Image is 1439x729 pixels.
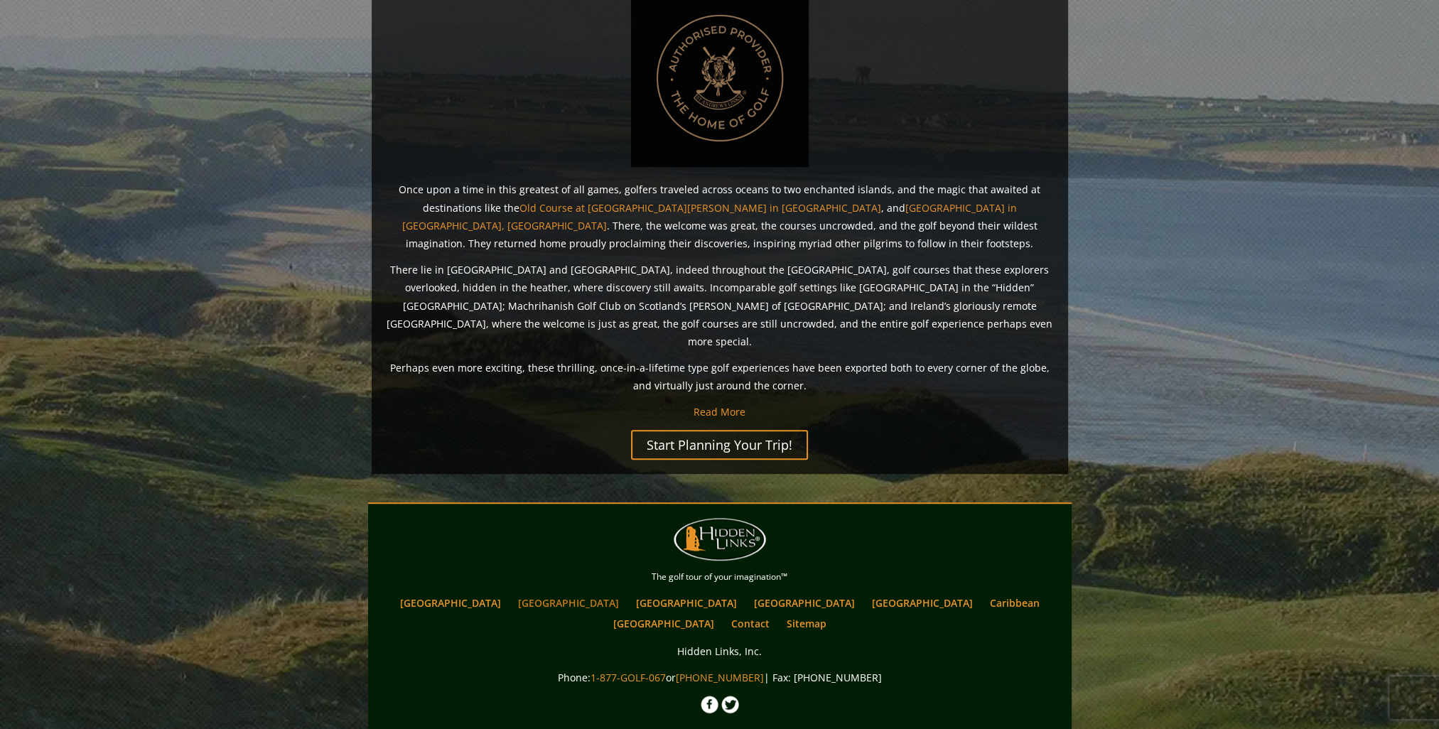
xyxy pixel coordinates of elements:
a: [GEOGRAPHIC_DATA] [393,593,508,613]
a: Caribbean [983,593,1047,613]
p: There lie in [GEOGRAPHIC_DATA] and [GEOGRAPHIC_DATA], indeed throughout the [GEOGRAPHIC_DATA], go... [386,261,1054,350]
a: [GEOGRAPHIC_DATA] in [GEOGRAPHIC_DATA], [GEOGRAPHIC_DATA] [402,201,1017,232]
a: [GEOGRAPHIC_DATA] [511,593,626,613]
a: [GEOGRAPHIC_DATA] [747,593,862,613]
p: Perhaps even more exciting, these thrilling, once-in-a-lifetime type golf experiences have been e... [386,359,1054,394]
a: Sitemap [780,613,834,634]
a: Start Planning Your Trip! [631,430,808,460]
a: [PHONE_NUMBER] [676,671,764,684]
p: Hidden Links, Inc. [372,642,1068,660]
p: Once upon a time in this greatest of all games, golfers traveled across oceans to two enchanted i... [386,180,1054,252]
a: [GEOGRAPHIC_DATA] [629,593,744,613]
p: The golf tour of your imagination™ [372,569,1068,585]
img: Facebook [701,696,718,713]
a: [GEOGRAPHIC_DATA] [606,613,721,634]
a: Contact [724,613,777,634]
img: Twitter [721,696,739,713]
a: [GEOGRAPHIC_DATA] [865,593,980,613]
p: Phone: or | Fax: [PHONE_NUMBER] [372,669,1068,686]
a: 1-877-GOLF-067 [591,671,666,684]
a: Old Course at [GEOGRAPHIC_DATA][PERSON_NAME] in [GEOGRAPHIC_DATA] [519,201,881,215]
a: Read More [694,405,745,418]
